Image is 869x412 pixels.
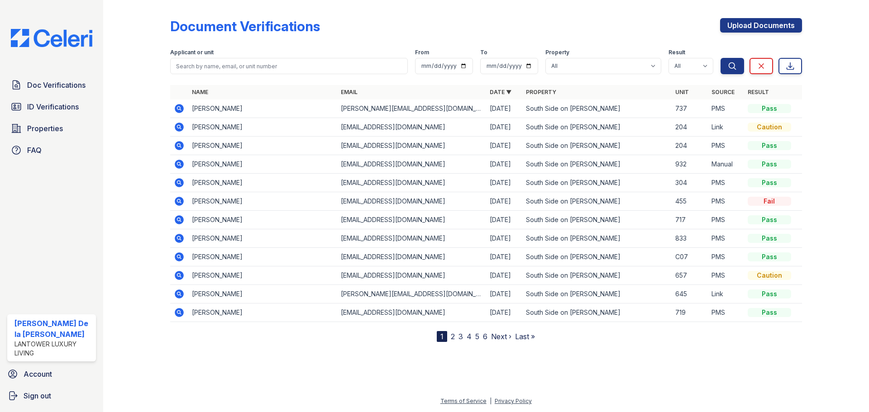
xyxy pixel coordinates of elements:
td: South Side on [PERSON_NAME] [522,211,671,229]
td: 657 [672,266,708,285]
td: 204 [672,137,708,155]
a: Privacy Policy [495,398,532,404]
a: 3 [458,332,463,341]
a: Upload Documents [720,18,802,33]
td: South Side on [PERSON_NAME] [522,248,671,266]
a: Email [341,89,358,95]
div: Pass [748,234,791,243]
label: Property [545,49,569,56]
span: Account [24,369,52,379]
td: [EMAIL_ADDRESS][DOMAIN_NAME] [337,303,486,322]
a: Last » [515,332,535,341]
td: Link [708,118,744,137]
td: South Side on [PERSON_NAME] [522,266,671,285]
td: [EMAIL_ADDRESS][DOMAIN_NAME] [337,137,486,155]
div: Pass [748,160,791,169]
a: Date ▼ [490,89,511,95]
td: [EMAIL_ADDRESS][DOMAIN_NAME] [337,174,486,192]
td: 719 [672,303,708,322]
td: [DATE] [486,118,522,137]
td: PMS [708,99,744,118]
td: [PERSON_NAME] [188,285,337,303]
td: PMS [708,248,744,266]
div: Pass [748,178,791,187]
a: FAQ [7,141,96,159]
td: [PERSON_NAME] [188,99,337,118]
a: Properties [7,119,96,137]
td: PMS [708,211,744,229]
td: [DATE] [486,229,522,248]
td: South Side on [PERSON_NAME] [522,174,671,192]
span: Sign out [24,390,51,401]
span: FAQ [27,145,42,156]
td: [DATE] [486,211,522,229]
td: [EMAIL_ADDRESS][DOMAIN_NAME] [337,229,486,248]
td: 717 [672,211,708,229]
a: 4 [467,332,472,341]
a: Account [4,365,100,383]
label: To [480,49,487,56]
td: [DATE] [486,174,522,192]
td: 737 [672,99,708,118]
div: 1 [437,331,447,342]
a: 6 [483,332,487,341]
td: [EMAIL_ADDRESS][DOMAIN_NAME] [337,192,486,211]
a: Sign out [4,387,100,405]
td: [PERSON_NAME][EMAIL_ADDRESS][DOMAIN_NAME] [337,285,486,303]
td: [PERSON_NAME] [188,248,337,266]
td: Link [708,285,744,303]
td: 455 [672,192,708,211]
td: [EMAIL_ADDRESS][DOMAIN_NAME] [337,266,486,285]
td: [DATE] [486,137,522,155]
a: Name [192,89,208,95]
td: [EMAIL_ADDRESS][DOMAIN_NAME] [337,211,486,229]
td: [EMAIL_ADDRESS][DOMAIN_NAME] [337,155,486,174]
div: Document Verifications [170,18,320,34]
a: Unit [675,89,689,95]
td: PMS [708,192,744,211]
td: [DATE] [486,248,522,266]
td: [PERSON_NAME][EMAIL_ADDRESS][DOMAIN_NAME] [337,99,486,118]
div: Lantower Luxury Living [14,340,92,358]
td: [PERSON_NAME] [188,118,337,137]
div: Pass [748,104,791,113]
td: South Side on [PERSON_NAME] [522,303,671,322]
td: 932 [672,155,708,174]
a: Result [748,89,769,95]
td: PMS [708,174,744,192]
td: Manual [708,155,744,174]
td: [DATE] [486,192,522,211]
td: [PERSON_NAME] [188,155,337,174]
td: 833 [672,229,708,248]
a: 5 [475,332,479,341]
td: South Side on [PERSON_NAME] [522,155,671,174]
a: Terms of Service [440,398,487,404]
a: Next › [491,332,511,341]
td: [EMAIL_ADDRESS][DOMAIN_NAME] [337,118,486,137]
label: Applicant or unit [170,49,214,56]
a: Property [526,89,556,95]
td: [PERSON_NAME] [188,137,337,155]
td: [DATE] [486,155,522,174]
td: PMS [708,303,744,322]
td: [PERSON_NAME] [188,303,337,322]
td: [EMAIL_ADDRESS][DOMAIN_NAME] [337,248,486,266]
td: C07 [672,248,708,266]
span: Doc Verifications [27,80,86,90]
td: [DATE] [486,303,522,322]
a: Source [711,89,735,95]
span: Properties [27,123,63,134]
td: [DATE] [486,266,522,285]
td: South Side on [PERSON_NAME] [522,118,671,137]
td: South Side on [PERSON_NAME] [522,99,671,118]
div: | [490,398,492,404]
td: [PERSON_NAME] [188,266,337,285]
td: [DATE] [486,99,522,118]
td: [PERSON_NAME] [188,229,337,248]
td: South Side on [PERSON_NAME] [522,229,671,248]
td: [PERSON_NAME] [188,174,337,192]
td: 204 [672,118,708,137]
td: [DATE] [486,285,522,303]
td: [PERSON_NAME] [188,192,337,211]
